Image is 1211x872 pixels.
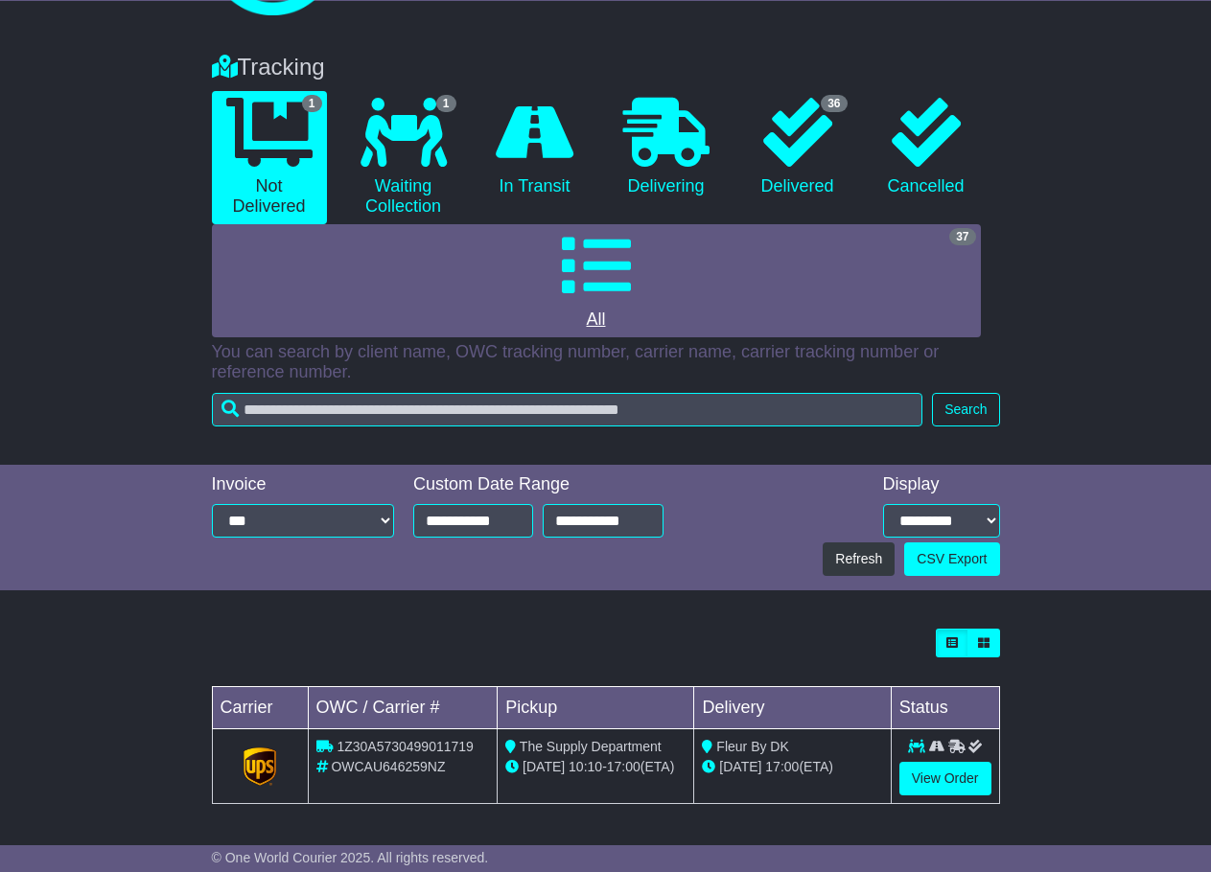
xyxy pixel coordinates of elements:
[202,54,1010,81] div: Tracking
[308,687,498,729] td: OWC / Carrier #
[883,474,1000,495] div: Display
[821,95,847,112] span: 36
[765,759,799,774] span: 17:00
[480,91,590,204] a: In Transit
[607,759,640,774] span: 17:00
[302,95,322,112] span: 1
[520,739,662,754] span: The Supply Department
[872,91,981,204] a: Cancelled
[244,747,276,786] img: GetCarrierServiceLogo
[694,687,891,729] td: Delivery
[212,224,981,337] a: 37 All
[212,91,327,224] a: 1 Not Delivered
[716,739,788,754] span: Fleur By DK
[413,474,664,495] div: Custom Date Range
[212,687,308,729] td: Carrier
[569,759,602,774] span: 10:10
[609,91,724,204] a: Delivering
[932,393,999,426] button: Search
[899,762,991,795] a: View Order
[891,687,999,729] td: Status
[702,757,882,777] div: (ETA)
[331,759,445,774] span: OWCAU646259NZ
[498,687,694,729] td: Pickup
[823,542,895,576] button: Refresh
[337,739,473,754] span: 1Z30A5730499011719
[523,759,565,774] span: [DATE]
[949,228,975,245] span: 37
[346,91,461,224] a: 1 Waiting Collection
[505,757,686,777] div: - (ETA)
[436,95,456,112] span: 1
[743,91,852,204] a: 36 Delivered
[212,342,1000,383] p: You can search by client name, OWC tracking number, carrier name, carrier tracking number or refe...
[719,759,761,774] span: [DATE]
[904,542,999,576] a: CSV Export
[212,474,395,495] div: Invoice
[212,850,489,865] span: © One World Courier 2025. All rights reserved.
